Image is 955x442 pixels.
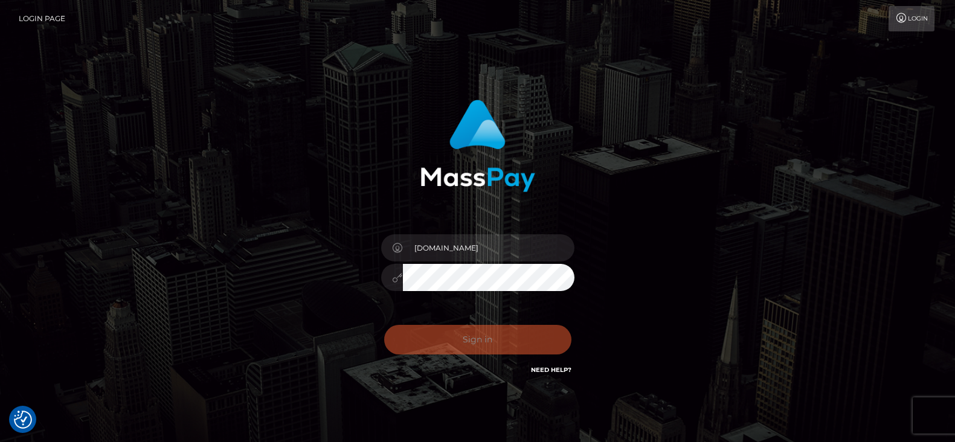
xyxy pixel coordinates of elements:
img: Revisit consent button [14,411,32,429]
a: Login [889,6,934,31]
a: Login Page [19,6,65,31]
a: Need Help? [531,366,571,374]
img: MassPay Login [420,100,535,192]
input: Username... [403,234,574,261]
button: Consent Preferences [14,411,32,429]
